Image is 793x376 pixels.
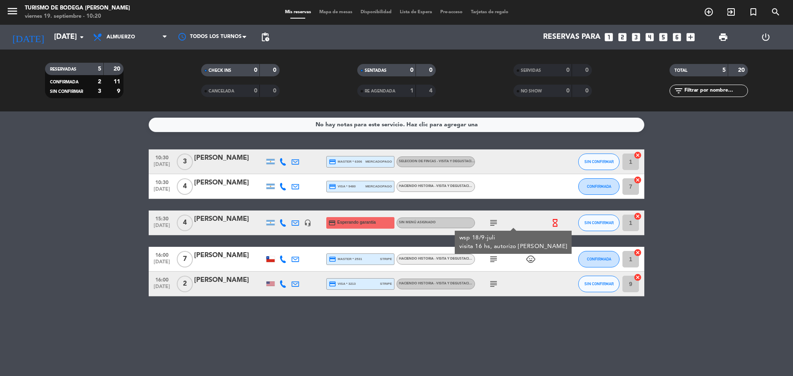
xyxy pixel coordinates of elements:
[584,281,614,286] span: SIN CONFIRMAR
[329,255,336,263] i: credit_card
[587,257,611,261] span: CONFIRMADA
[396,10,436,14] span: Lista de Espera
[634,273,642,281] i: cancel
[152,259,172,269] span: [DATE]
[603,32,614,43] i: looks_one
[329,158,362,166] span: master * 6306
[365,69,387,73] span: SENTADAS
[114,79,122,85] strong: 11
[177,178,193,195] span: 4
[50,90,83,94] span: SIN CONFIRMAR
[337,219,376,226] span: Esperando garantía
[521,89,542,93] span: NO SHOW
[551,218,560,227] i: hourglass_empty
[50,67,76,71] span: RESERVADAS
[634,248,642,257] i: cancel
[98,66,101,72] strong: 5
[399,221,436,224] span: Sin menú asignado
[152,213,172,223] span: 15:30
[644,32,655,43] i: looks_4
[771,7,781,17] i: search
[6,5,19,17] i: menu
[152,187,172,196] span: [DATE]
[489,218,499,228] i: subject
[566,67,570,73] strong: 0
[328,219,336,227] i: credit_card
[399,160,506,163] span: SELECCION DE FINCAS - Visita y degustación - Idioma: Ingles
[177,251,193,267] span: 7
[436,10,467,14] span: Pre-acceso
[152,152,172,162] span: 10:30
[273,88,278,94] strong: 0
[194,214,264,225] div: [PERSON_NAME]
[399,257,507,260] span: HACIENDO HISTORIA - visita y degustación - Idioma: Español
[543,33,601,41] span: Reservas para
[521,69,541,73] span: SERVIDAS
[329,183,336,190] i: credit_card
[685,32,696,43] i: add_box
[329,158,336,166] i: credit_card
[704,7,714,17] i: add_circle_outline
[578,154,620,170] button: SIN CONFIRMAR
[329,280,356,288] span: visa * 3213
[152,250,172,259] span: 16:00
[152,162,172,171] span: [DATE]
[429,67,434,73] strong: 0
[152,223,172,232] span: [DATE]
[107,34,135,40] span: Almuerzo
[304,219,311,227] i: headset_mic
[117,88,122,94] strong: 9
[6,28,50,46] i: [DATE]
[98,88,101,94] strong: 3
[77,32,87,42] i: arrow_drop_down
[585,88,590,94] strong: 0
[6,5,19,20] button: menu
[578,178,620,195] button: CONFIRMADA
[634,151,642,159] i: cancel
[634,176,642,184] i: cancel
[526,254,536,264] i: child_care
[722,67,726,73] strong: 5
[281,10,315,14] span: Mis reservas
[254,88,257,94] strong: 0
[578,276,620,292] button: SIN CONFIRMAR
[356,10,396,14] span: Disponibilidad
[459,234,567,251] div: wsp 18/9-juli visita 16 hs, autorizo [PERSON_NAME]
[585,67,590,73] strong: 0
[674,86,684,96] i: filter_list
[209,89,234,93] span: CANCELADA
[273,67,278,73] strong: 0
[380,281,392,286] span: stripe
[177,154,193,170] span: 3
[566,88,570,94] strong: 0
[329,280,336,288] i: credit_card
[489,279,499,289] i: subject
[410,88,413,94] strong: 1
[399,282,527,285] span: HACIENDO HISTORIA - visita y degustación - Idioma: Español
[744,25,787,50] div: LOG OUT
[684,86,748,95] input: Filtrar por nombre...
[672,32,682,43] i: looks_6
[726,7,736,17] i: exit_to_app
[738,67,746,73] strong: 20
[584,159,614,164] span: SIN CONFIRMAR
[489,254,499,264] i: subject
[366,159,392,164] span: mercadopago
[674,69,687,73] span: TOTAL
[761,32,771,42] i: power_settings_new
[315,10,356,14] span: Mapa de mesas
[194,177,264,188] div: [PERSON_NAME]
[254,67,257,73] strong: 0
[260,32,270,42] span: pending_actions
[209,69,231,73] span: CHECK INS
[194,275,264,286] div: [PERSON_NAME]
[152,274,172,284] span: 16:00
[658,32,669,43] i: looks_5
[429,88,434,94] strong: 4
[25,4,130,12] div: Turismo de Bodega [PERSON_NAME]
[50,80,78,84] span: CONFIRMADA
[152,177,172,187] span: 10:30
[366,184,392,189] span: mercadopago
[114,66,122,72] strong: 20
[410,67,413,73] strong: 0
